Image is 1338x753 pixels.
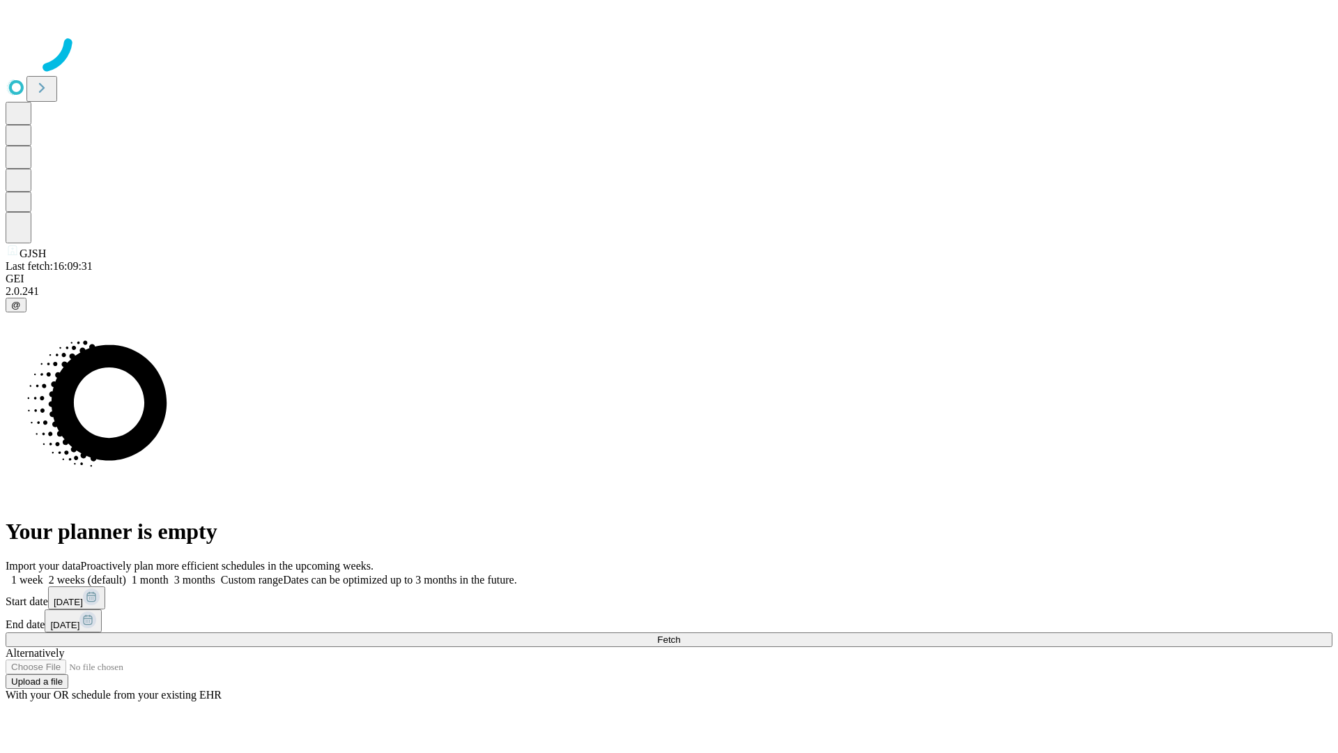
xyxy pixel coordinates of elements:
[49,574,126,586] span: 2 weeks (default)
[6,647,64,659] span: Alternatively
[54,597,83,607] span: [DATE]
[6,586,1332,609] div: Start date
[11,574,43,586] span: 1 week
[6,632,1332,647] button: Fetch
[6,689,222,701] span: With your OR schedule from your existing EHR
[174,574,215,586] span: 3 months
[48,586,105,609] button: [DATE]
[6,609,1332,632] div: End date
[6,273,1332,285] div: GEI
[132,574,169,586] span: 1 month
[283,574,516,586] span: Dates can be optimized up to 3 months in the future.
[657,634,680,645] span: Fetch
[6,519,1332,545] h1: Your planner is empty
[6,260,93,272] span: Last fetch: 16:09:31
[221,574,283,586] span: Custom range
[20,248,46,259] span: GJSH
[11,300,21,310] span: @
[45,609,102,632] button: [DATE]
[6,285,1332,298] div: 2.0.241
[6,674,68,689] button: Upload a file
[81,560,374,572] span: Proactively plan more efficient schedules in the upcoming weeks.
[6,298,26,312] button: @
[6,560,81,572] span: Import your data
[50,620,79,630] span: [DATE]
